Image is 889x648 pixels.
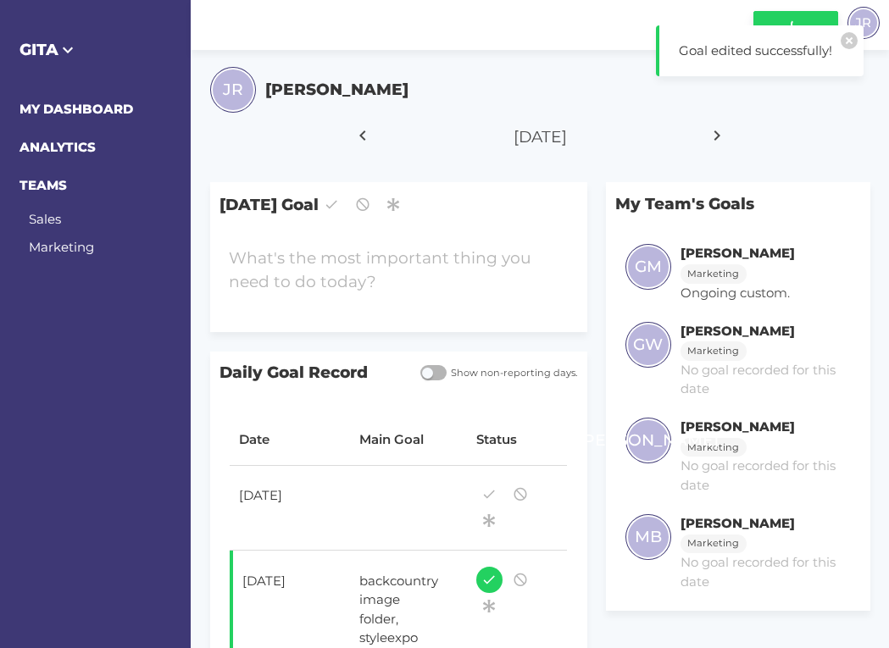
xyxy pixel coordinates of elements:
[606,182,870,225] p: My Team's Goals
[265,78,408,102] h5: [PERSON_NAME]
[681,553,851,591] p: No goal recorded for this date
[210,182,587,227] span: [DATE] Goal
[19,176,172,196] h6: TEAMS
[847,7,880,39] div: JR
[210,352,411,395] span: Daily Goal Record
[29,239,94,255] a: Marketing
[635,525,662,549] span: MB
[687,344,739,358] span: Marketing
[681,245,795,261] h6: [PERSON_NAME]
[681,341,747,357] a: Marketing
[681,457,851,495] p: No goal recorded for this date
[19,38,172,62] h5: GITA
[19,101,133,117] a: MY DASHBOARD
[635,255,662,279] span: GM
[514,127,567,147] span: [DATE]
[578,429,719,452] span: [PERSON_NAME]
[687,536,739,551] span: Marketing
[239,430,340,450] div: Date
[681,284,851,303] p: Ongoing custom.
[19,139,96,155] a: ANALYTICS
[681,534,747,550] a: Marketing
[687,267,739,281] span: Marketing
[681,515,795,531] h6: [PERSON_NAME]
[633,333,663,357] span: GW
[476,430,558,450] div: Status
[681,264,747,280] a: Marketing
[359,430,458,450] div: Main Goal
[447,366,578,380] span: Show non-reporting days.
[681,323,795,339] h6: [PERSON_NAME]
[681,361,851,399] p: No goal recorded for this date
[855,13,871,32] span: JR
[230,466,349,551] td: [DATE]
[681,438,747,454] a: Marketing
[681,418,795,435] h6: [PERSON_NAME]
[223,78,243,102] span: JR
[29,211,61,227] a: Sales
